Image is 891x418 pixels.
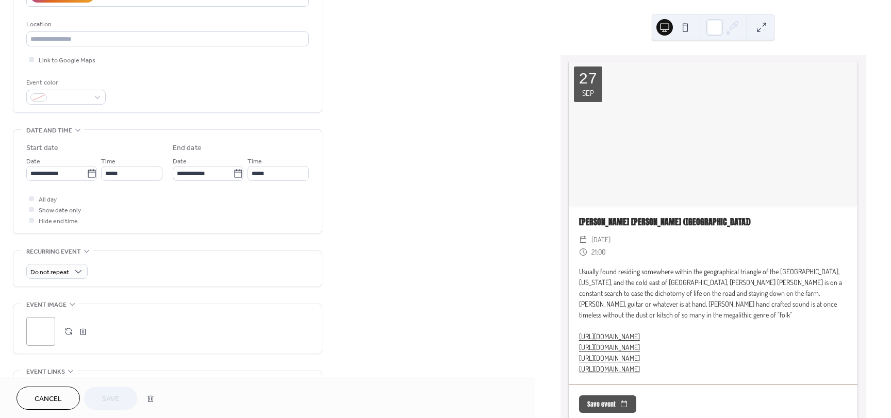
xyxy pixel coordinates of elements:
div: Sep [582,89,594,97]
span: Date [26,156,40,167]
a: [URL][DOMAIN_NAME] [579,332,640,341]
div: Usually found residing somewhere within the geographical triangle of the [GEOGRAPHIC_DATA], [US_S... [569,266,857,374]
span: Cancel [35,394,62,405]
span: Time [247,156,262,167]
span: Date and time [26,125,72,136]
button: Save event [579,395,636,413]
div: [PERSON_NAME] [PERSON_NAME] ([GEOGRAPHIC_DATA]) [569,216,857,228]
span: Hide end time [39,216,78,227]
span: All day [39,194,57,205]
div: End date [173,143,202,154]
div: Start date [26,143,58,154]
span: Event links [26,366,65,377]
span: Event image [26,299,67,310]
div: 27 [579,72,597,87]
span: [DATE] [591,233,610,246]
span: Show date only [39,205,81,216]
span: Link to Google Maps [39,55,95,66]
div: ​ [579,233,587,246]
div: Event color [26,77,104,88]
span: Time [101,156,115,167]
span: 21:00 [591,246,605,258]
span: Date [173,156,187,167]
a: [URL][DOMAIN_NAME] [579,364,640,373]
div: Location [26,19,307,30]
span: Do not repeat [30,266,69,278]
div: ​ [579,246,587,258]
span: Recurring event [26,246,81,257]
div: ; [26,317,55,346]
a: [URL][DOMAIN_NAME] [579,354,640,362]
a: [URL][DOMAIN_NAME] [579,343,640,352]
button: Cancel [16,387,80,410]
